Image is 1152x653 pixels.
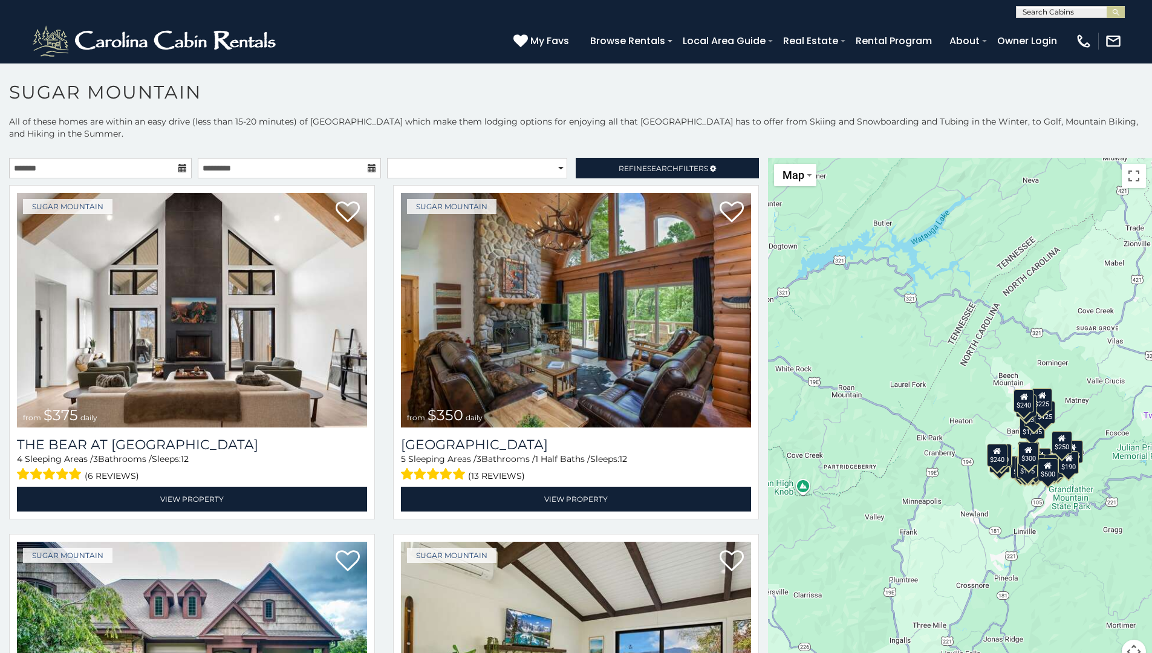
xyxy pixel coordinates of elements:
[1048,454,1069,477] div: $345
[990,449,1010,472] div: $355
[466,413,483,422] span: daily
[401,487,751,512] a: View Property
[17,437,367,453] h3: The Bear At Sugar Mountain
[407,199,496,214] a: Sugar Mountain
[336,200,360,226] a: Add to favorites
[1011,455,1032,478] div: $375
[401,453,751,484] div: Sleeping Areas / Bathrooms / Sleeps:
[677,30,772,51] a: Local Area Guide
[783,169,804,181] span: Map
[1020,416,1045,439] div: $1,095
[23,199,112,214] a: Sugar Mountain
[513,33,572,49] a: My Favs
[401,453,406,464] span: 5
[80,413,97,422] span: daily
[85,468,139,484] span: (6 reviews)
[428,406,463,424] span: $350
[17,437,367,453] a: The Bear At [GEOGRAPHIC_DATA]
[1018,442,1039,465] div: $300
[17,193,367,427] a: The Bear At Sugar Mountain from $375 daily
[1044,455,1064,478] div: $195
[535,453,590,464] span: 1 Half Baths /
[336,549,360,574] a: Add to favorites
[17,453,367,484] div: Sleeping Areas / Bathrooms / Sleeps:
[647,164,679,173] span: Search
[1023,456,1043,479] div: $350
[576,158,758,178] a: RefineSearchFilters
[1059,450,1079,473] div: $190
[987,443,1007,466] div: $240
[1018,441,1038,464] div: $190
[17,487,367,512] a: View Property
[1017,455,1038,478] div: $175
[401,193,751,427] img: Grouse Moor Lodge
[477,453,481,464] span: 3
[1105,33,1122,50] img: mail-regular-white.png
[943,30,986,51] a: About
[468,468,525,484] span: (13 reviews)
[407,413,425,422] span: from
[1016,394,1036,417] div: $170
[30,23,281,59] img: White-1-2.png
[777,30,844,51] a: Real Estate
[991,30,1063,51] a: Owner Login
[1014,389,1035,412] div: $240
[1038,458,1058,481] div: $500
[1015,456,1036,479] div: $155
[181,453,189,464] span: 12
[1122,164,1146,188] button: Toggle fullscreen view
[401,437,751,453] h3: Grouse Moor Lodge
[17,193,367,427] img: The Bear At Sugar Mountain
[530,33,569,48] span: My Favs
[584,30,671,51] a: Browse Rentals
[619,164,708,173] span: Refine Filters
[23,413,41,422] span: from
[1035,401,1055,424] div: $125
[1075,33,1092,50] img: phone-regular-white.png
[44,406,78,424] span: $375
[720,200,744,226] a: Add to favorites
[774,164,816,186] button: Change map style
[1063,440,1083,463] div: $155
[93,453,98,464] span: 3
[23,548,112,563] a: Sugar Mountain
[619,453,627,464] span: 12
[401,437,751,453] a: [GEOGRAPHIC_DATA]
[850,30,938,51] a: Rental Program
[401,193,751,427] a: Grouse Moor Lodge from $350 daily
[1024,403,1044,426] div: $350
[720,549,744,574] a: Add to favorites
[1052,430,1072,453] div: $250
[1032,388,1053,411] div: $225
[1030,448,1051,471] div: $200
[17,453,22,464] span: 4
[407,548,496,563] a: Sugar Mountain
